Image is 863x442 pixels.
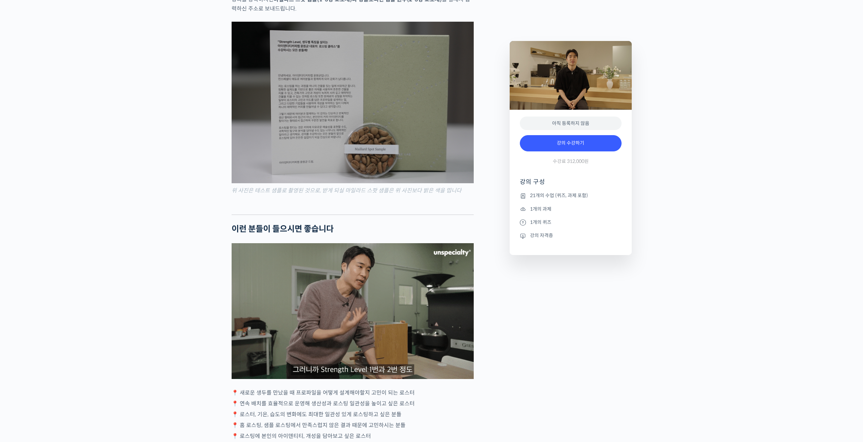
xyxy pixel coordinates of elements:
[232,421,474,430] p: 📍 홈 로스팅, 샘플 로스팅에서 만족스럽지 않은 결과 때문에 고민하시는 분들
[520,232,622,240] li: 강의 자격증
[105,225,113,230] span: 설정
[553,158,589,165] span: 수강료 312,000원
[520,218,622,226] li: 1개의 퀴즈
[520,178,622,191] h4: 강의 구성
[232,224,334,234] strong: 이런 분들이 들으시면 좋습니다
[45,215,87,232] a: 대화
[232,388,474,397] p: 📍 새로운 생두를 만났을 때 프로파일을 어떻게 설계해야할지 고민이 되는 로스터
[2,215,45,232] a: 홈
[232,399,474,408] p: 📍 연속 배치를 효율적으로 운영해 생산성과 로스팅 일관성을 높이고 싶은 로스터
[232,432,474,441] p: 📍 로스팅에 본인의 아이덴티티, 개성을 담아보고 싶은 로스터
[62,225,70,231] span: 대화
[232,410,474,419] p: 📍 로스터, 기온, 습도의 변화에도 최대한 일관성 있게 로스팅하고 싶은 분들
[520,117,622,130] div: 아직 등록하지 않음
[520,192,622,200] li: 21개의 수업 (퀴즈, 과제 포함)
[520,135,622,151] a: 강의 수강하기
[232,187,462,194] mark: 위 사진은 테스트 샘플로 촬영된 것으로, 받게 되실 마일라드 스팟 샘플은 위 사진보다 밝은 색을 띱니다
[21,225,25,230] span: 홈
[87,215,130,232] a: 설정
[520,205,622,213] li: 1개의 과제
